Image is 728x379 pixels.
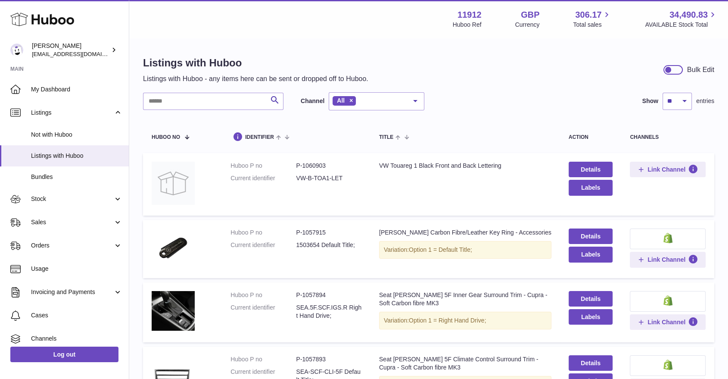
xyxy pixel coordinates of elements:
[152,229,195,267] img: Mercedes Black Carbon Fibre/Leather Key Ring - Accessories
[645,21,718,29] span: AVAILABLE Stock Total
[569,309,613,325] button: Labels
[647,166,685,173] span: Link Channel
[230,291,296,299] dt: Huboo P no
[296,162,361,170] dd: P-1060903
[10,44,23,56] img: info@carbonmyride.com
[152,135,180,140] span: Huboo no
[31,85,122,94] span: My Dashboard
[31,218,113,226] span: Sales
[630,252,706,267] button: Link Channel
[337,97,345,104] span: All
[647,256,685,263] span: Link Channel
[409,246,472,253] span: Option 1 = Default Title;
[296,291,361,299] dd: P-1057894
[569,291,613,307] a: Details
[409,317,486,324] span: Option 1 = Right Hand Drive;
[31,195,113,203] span: Stock
[569,162,613,177] a: Details
[10,347,118,362] a: Log out
[569,247,613,262] button: Labels
[379,135,393,140] span: title
[521,9,539,21] strong: GBP
[573,21,611,29] span: Total sales
[663,233,672,243] img: shopify-small.png
[696,97,714,105] span: entries
[453,21,482,29] div: Huboo Ref
[379,229,551,237] div: [PERSON_NAME] Carbon Fibre/Leather Key Ring - Accessories
[515,21,540,29] div: Currency
[379,312,551,329] div: Variation:
[457,9,482,21] strong: 11912
[379,241,551,259] div: Variation:
[296,174,361,182] dd: VW-B-TOA1-LET
[645,9,718,29] a: 34,490.83 AVAILABLE Stock Total
[379,291,551,307] div: Seat [PERSON_NAME] 5F Inner Gear Surround Trim - Cupra - Soft Carbon fibre MK3
[230,304,296,320] dt: Current identifier
[630,314,706,330] button: Link Channel
[230,229,296,237] dt: Huboo P no
[569,135,613,140] div: action
[663,360,672,370] img: shopify-small.png
[687,65,714,75] div: Bulk Edit
[573,9,611,29] a: 306.17 Total sales
[379,162,551,170] div: VW Touareg 1 Black Front and Back Lettering
[379,355,551,372] div: Seat [PERSON_NAME] 5F Climate Control Surround Trim - Cupra - Soft Carbon fibre MK3
[31,131,122,139] span: Not with Huboo
[31,311,122,319] span: Cases
[296,229,361,237] dd: P-1057915
[569,180,613,195] button: Labels
[647,318,685,326] span: Link Channel
[31,152,122,160] span: Listings with Huboo
[31,109,113,117] span: Listings
[569,355,613,371] a: Details
[296,355,361,363] dd: P-1057893
[630,162,706,177] button: Link Channel
[152,162,195,205] img: VW Touareg 1 Black Front and Back Lettering
[669,9,708,21] span: 34,490.83
[245,135,274,140] span: identifier
[301,97,324,105] label: Channel
[31,173,122,181] span: Bundles
[230,241,296,249] dt: Current identifier
[642,97,658,105] label: Show
[152,291,195,331] img: Seat Leon 5F Inner Gear Surround Trim - Cupra - Soft Carbon fibre MK3
[575,9,601,21] span: 306.17
[569,229,613,244] a: Details
[296,304,361,320] dd: SEA.5F.SCF.IGS.R Right Hand Drive;
[630,135,706,140] div: channels
[663,295,672,306] img: shopify-small.png
[31,265,122,273] span: Usage
[32,50,127,57] span: [EMAIL_ADDRESS][DOMAIN_NAME]
[230,355,296,363] dt: Huboo P no
[31,288,113,296] span: Invoicing and Payments
[143,74,368,84] p: Listings with Huboo - any items here can be sent or dropped off to Huboo.
[230,162,296,170] dt: Huboo P no
[31,335,122,343] span: Channels
[32,42,109,58] div: [PERSON_NAME]
[296,241,361,249] dd: 1503654 Default Title;
[230,174,296,182] dt: Current identifier
[31,241,113,250] span: Orders
[143,56,368,70] h1: Listings with Huboo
